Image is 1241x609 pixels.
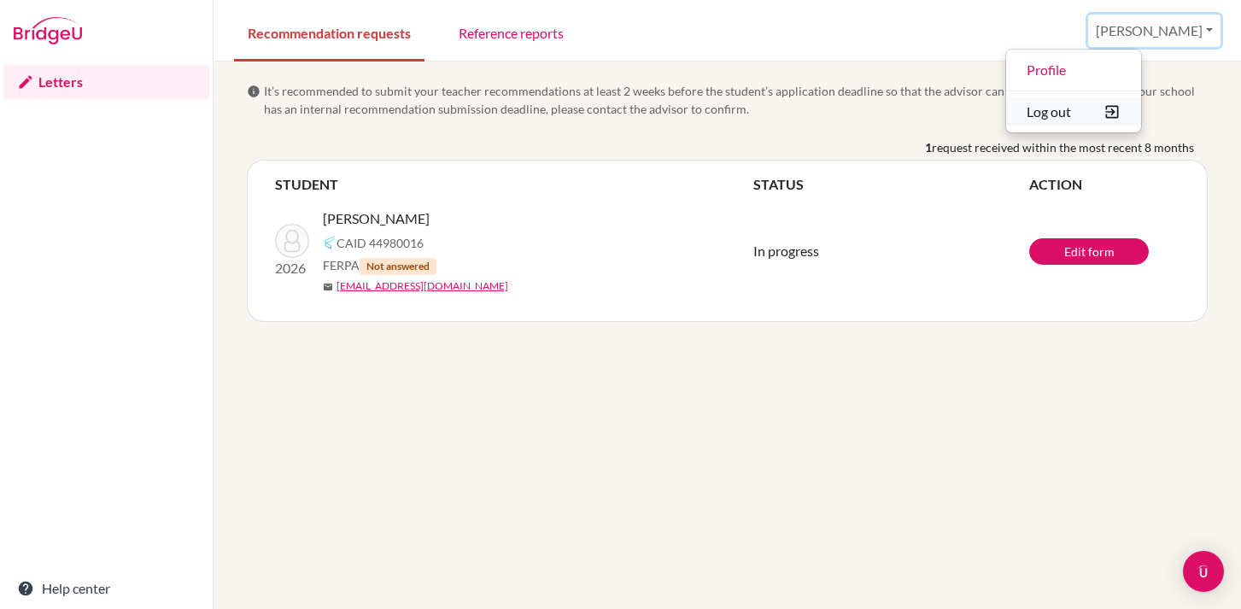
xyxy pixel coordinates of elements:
[1029,174,1180,195] th: ACTION
[264,82,1208,118] span: It’s recommended to submit your teacher recommendations at least 2 weeks before the student’s app...
[14,17,82,44] img: Bridge-U
[323,208,430,229] span: [PERSON_NAME]
[1006,56,1141,84] a: Profile
[275,174,753,195] th: STUDENT
[753,174,1029,195] th: STATUS
[275,258,309,278] p: 2026
[337,234,424,252] span: CAID 44980016
[3,571,209,606] a: Help center
[1183,551,1224,592] div: Open Intercom Messenger
[323,256,436,275] span: FERPA
[3,65,209,99] a: Letters
[445,3,577,61] a: Reference reports
[360,258,436,275] span: Not answered
[753,243,819,259] span: In progress
[323,282,333,292] span: mail
[323,236,337,249] img: Common App logo
[247,85,260,98] span: info
[275,224,309,258] img: Koradia, Aditya
[932,138,1194,156] span: request received within the most recent 8 months
[1088,15,1221,47] button: [PERSON_NAME]
[1029,238,1149,265] a: Edit form
[1005,49,1142,133] ul: [PERSON_NAME]
[1006,98,1141,126] button: Log out
[925,138,932,156] b: 1
[234,3,424,61] a: Recommendation requests
[337,278,508,294] a: [EMAIL_ADDRESS][DOMAIN_NAME]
